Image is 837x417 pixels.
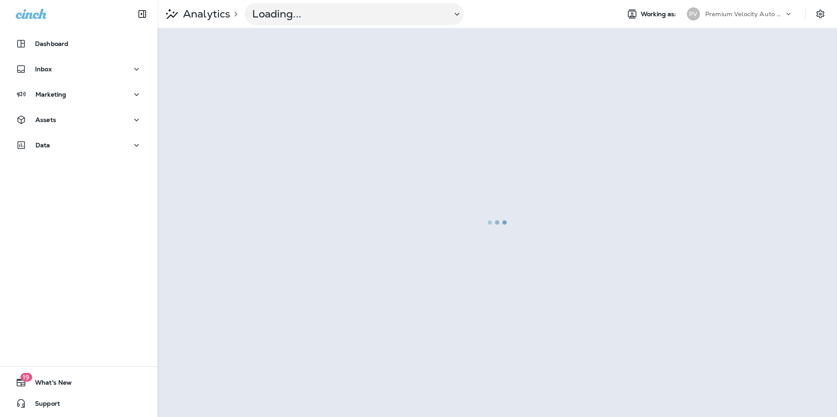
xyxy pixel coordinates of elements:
[812,6,828,22] button: Settings
[9,111,149,129] button: Assets
[9,86,149,103] button: Marketing
[35,40,68,47] p: Dashboard
[20,373,32,382] span: 19
[230,10,238,17] p: >
[35,66,52,73] p: Inbox
[641,10,678,18] span: Working as:
[130,5,155,23] button: Collapse Sidebar
[35,116,56,123] p: Assets
[9,136,149,154] button: Data
[687,7,700,21] div: PV
[9,60,149,78] button: Inbox
[26,400,60,410] span: Support
[9,395,149,412] button: Support
[35,91,66,98] p: Marketing
[26,379,72,389] span: What's New
[9,35,149,52] button: Dashboard
[705,10,784,17] p: Premium Velocity Auto dba Jiffy Lube
[252,7,445,21] p: Loading...
[9,374,149,391] button: 19What's New
[35,142,50,149] p: Data
[179,7,230,21] p: Analytics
